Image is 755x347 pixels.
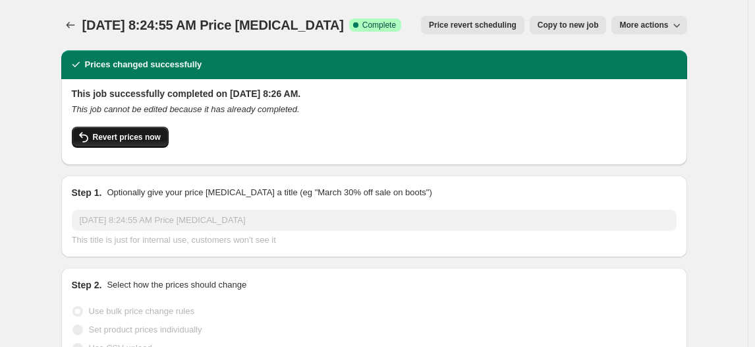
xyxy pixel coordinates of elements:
[421,16,524,34] button: Price revert scheduling
[89,306,194,316] span: Use bulk price change rules
[107,186,432,199] p: Optionally give your price [MEDICAL_DATA] a title (eg "March 30% off sale on boots")
[429,20,517,30] span: Price revert scheduling
[72,278,102,292] h2: Step 2.
[72,235,276,245] span: This title is just for internal use, customers won't see it
[538,20,599,30] span: Copy to new job
[72,210,677,231] input: 30% off holiday sale
[61,16,80,34] button: Price change jobs
[93,132,161,142] span: Revert prices now
[85,58,202,71] h2: Prices changed successfully
[530,16,607,34] button: Copy to new job
[82,18,344,32] span: [DATE] 8:24:55 AM Price [MEDICAL_DATA]
[619,20,668,30] span: More actions
[107,278,246,292] p: Select how the prices should change
[362,20,396,30] span: Complete
[72,186,102,199] h2: Step 1.
[89,325,202,334] span: Set product prices individually
[72,127,169,148] button: Revert prices now
[611,16,686,34] button: More actions
[72,87,677,100] h2: This job successfully completed on [DATE] 8:26 AM.
[72,104,300,114] i: This job cannot be edited because it has already completed.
